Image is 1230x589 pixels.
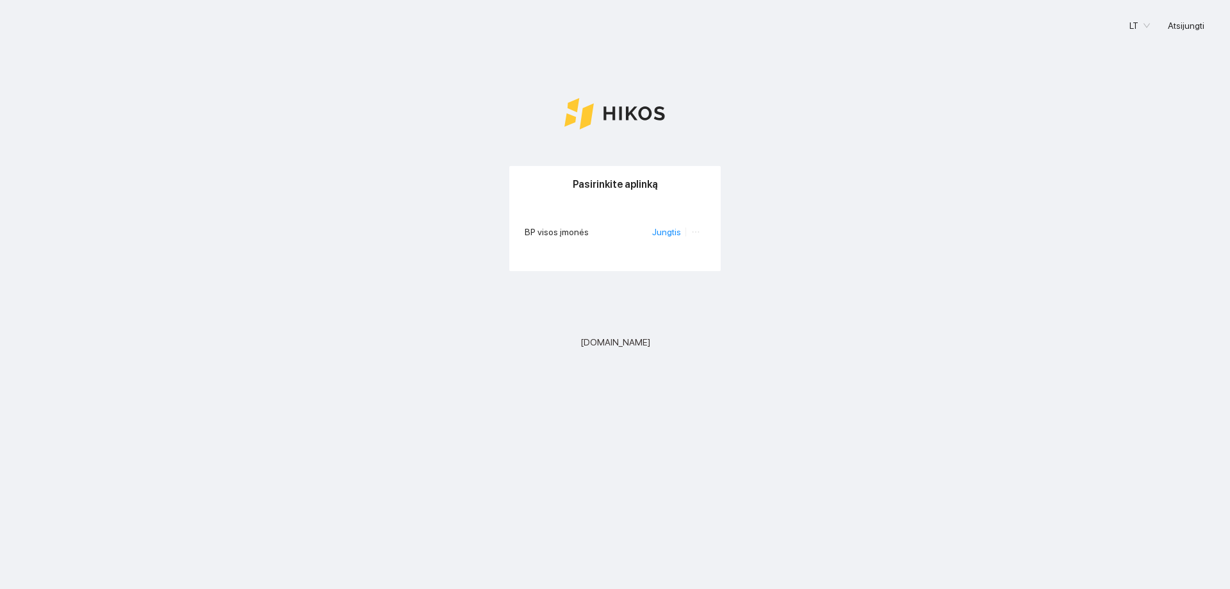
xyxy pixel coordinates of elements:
[525,166,705,203] div: Pasirinkite aplinką
[691,228,700,236] span: ellipsis
[652,227,681,237] a: Jungtis
[580,335,650,349] span: [DOMAIN_NAME]
[1158,15,1215,36] button: Atsijungti
[525,217,705,247] li: BP visos įmonės
[1168,19,1204,33] span: Atsijungti
[1129,16,1150,35] span: LT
